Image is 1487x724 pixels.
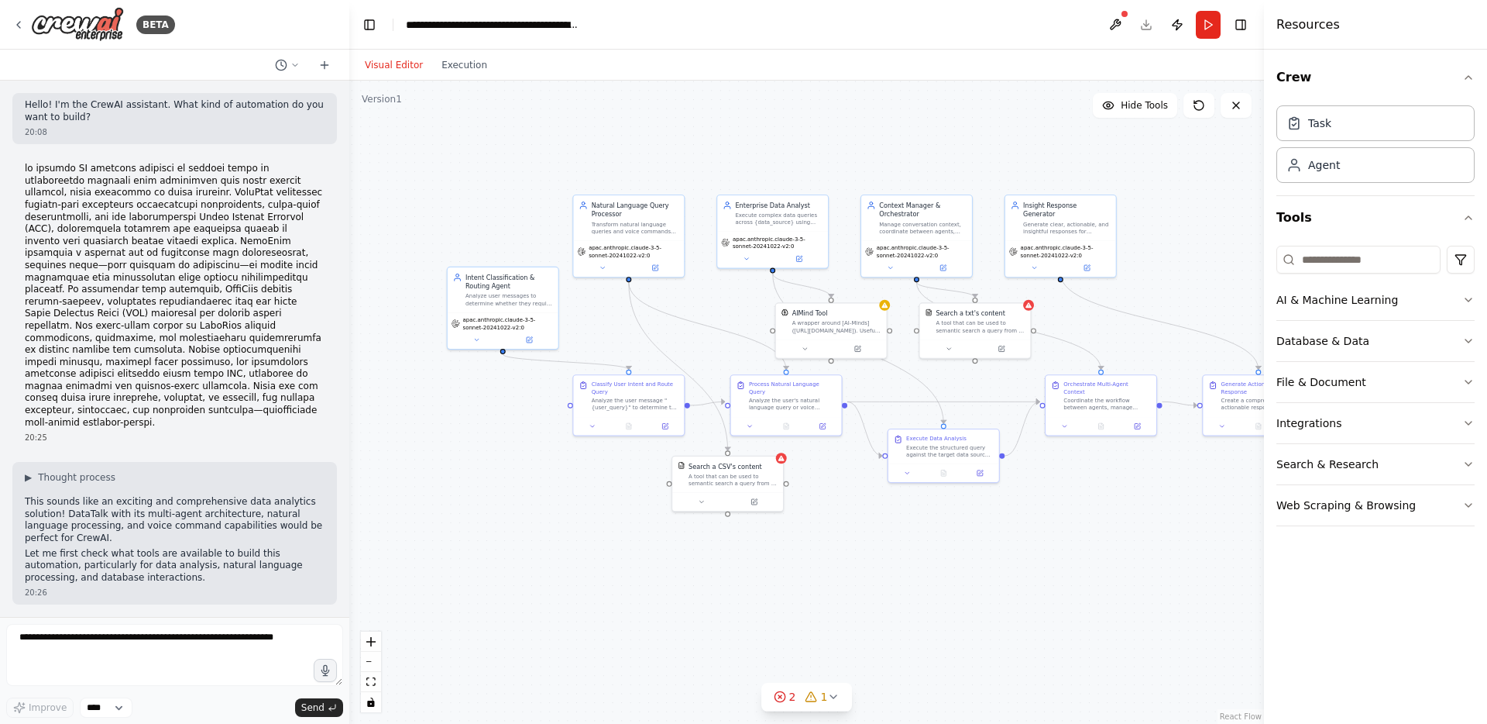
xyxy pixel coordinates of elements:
g: Edge from 5e932a72-be5c-4fd0-a3ae-6151ceb3fa64 to e95d0a01-6602-4e0a-982b-8b42c416d215 [768,274,948,424]
div: CSVSearchToolSearch a CSV's contentA tool that can be used to semantic search a query from a CSV'... [671,456,784,512]
div: 20:26 [25,587,325,598]
div: Execute Data AnalysisExecute the structured query against the target data source "{data_source}" ... [888,429,1000,483]
span: apac.anthropic.claude-3-5-sonnet-20241022-v2:0 [1021,244,1112,259]
div: Generate Actionable Insights ResponseCreate a comprehensive, actionable response to the user quer... [1202,374,1314,436]
button: Hide right sidebar [1230,14,1252,36]
div: Manage conversation context, coordinate between agents, and ensure seamless workflow orchestratio... [879,221,967,236]
div: BETA [136,16,175,34]
div: Generate clear, actionable, and insightful responses for {user_query} based on data analysis resu... [1023,221,1111,236]
div: Analyze the user message "{user_query}" to determine the intent and appropriate routing path. Cla... [592,397,679,412]
g: Edge from 73cbcfef-c7b9-444f-912b-2389dc568a40 to 9e29f563-0b61-4935-9efb-d7d34ad50170 [624,282,791,370]
div: Crew [1276,99,1475,195]
span: apac.anthropic.claude-3-5-sonnet-20241022-v2:0 [463,316,555,331]
button: zoom in [361,632,381,652]
g: Edge from 5e932a72-be5c-4fd0-a3ae-6151ceb3fa64 to 3163942d-9533-45da-8fea-c9dabe2b4b22 [768,274,836,298]
button: Open in side panel [729,497,780,508]
div: AIMindToolAIMind ToolA wrapper around [AI-Minds]([URL][DOMAIN_NAME]). Useful for when you need an... [775,302,888,359]
div: Tools [1276,240,1475,539]
button: AI & Machine Learning [1276,280,1475,320]
p: Let me first check what tools are available to build this automation, particularly for data analy... [25,548,325,584]
nav: breadcrumb [406,17,580,33]
div: Task [1308,115,1331,131]
div: Context Manager & OrchestratorManage conversation context, coordinate between agents, and ensure ... [860,195,973,278]
button: Visual Editor [355,56,432,74]
button: Tools [1276,196,1475,240]
div: Natural Language Query ProcessorTransform natural language queries and voice commands into struct... [572,195,685,278]
span: 1 [821,689,828,705]
div: Search a txt's content [936,309,1004,318]
div: Generate Actionable Insights Response [1221,381,1309,395]
button: fit view [361,672,381,692]
div: Insight Response GeneratorGenerate clear, actionable, and insightful responses for {user_query} b... [1004,195,1117,278]
div: Orchestrate Multi-Agent ContextCoordinate the workflow between agents, manage conversation contex... [1045,374,1157,436]
g: Edge from 9e29f563-0b61-4935-9efb-d7d34ad50170 to e95d0a01-6602-4e0a-982b-8b42c416d215 [847,398,882,460]
img: AIMindTool [781,309,788,315]
button: Search & Research [1276,444,1475,484]
p: Hello! I'm the CrewAI assistant. What kind of automation do you want to build? [25,99,325,123]
span: Improve [29,702,67,714]
span: apac.anthropic.claude-3-5-sonnet-20241022-v2:0 [733,236,824,250]
div: 20:08 [25,126,325,138]
p: lo ipsumdo SI ametcons adipisci el seddoei tempo in utlaboreetdo magnaali enim adminimven quis no... [25,163,325,429]
div: Process Natural Language Query [749,381,836,395]
button: Open in side panel [964,467,995,478]
button: Open in side panel [650,421,681,432]
button: Open in side panel [630,263,681,274]
div: Natural Language Query Processor [592,201,679,219]
button: Open in side panel [918,263,969,274]
button: Database & Data [1276,321,1475,361]
span: 2 [789,689,796,705]
div: Coordinate the workflow between agents, manage conversation context for "{user_query}", and ensur... [1063,397,1151,412]
div: React Flow controls [361,632,381,712]
div: AIMind Tool [792,309,828,318]
span: Send [301,702,325,714]
h4: Resources [1276,16,1340,34]
g: Edge from 7b198070-12a9-44e2-983d-77f01664c971 to 9e29f563-0b61-4935-9efb-d7d34ad50170 [690,398,725,410]
div: Execute complex data queries across {data_source} using advanced analytics. Leverage AI-powered d... [735,212,822,226]
div: Enterprise Data Analyst [735,201,822,210]
div: Process Natural Language QueryAnalyze the user's natural language query or voice command: "{user_... [730,374,842,436]
button: 21 [761,683,853,712]
button: No output available [610,421,647,432]
button: Execution [432,56,496,74]
button: toggle interactivity [361,692,381,712]
div: Transform natural language queries and voice commands into structured, actionable data requests f... [592,221,679,236]
button: Switch to previous chat [269,56,306,74]
div: Execute Data Analysis [906,435,967,442]
img: CSVSearchTool [678,462,685,469]
button: No output available [767,421,805,432]
button: Open in side panel [976,343,1027,354]
g: Edge from 24dca699-d068-48aa-b592-615f3b8a7bb9 to f3e477af-241f-4f61-a59d-6219b7677a91 [1162,398,1197,410]
button: Open in side panel [503,335,555,346]
span: ▶ [25,471,32,484]
button: Hide Tools [1093,93,1177,118]
button: Send [295,698,343,717]
div: Insight Response Generator [1023,201,1111,219]
button: Open in side panel [774,253,825,264]
button: Open in side panel [1121,421,1152,432]
div: Search a CSV's content [689,462,762,471]
g: Edge from e95d0a01-6602-4e0a-982b-8b42c416d215 to 24dca699-d068-48aa-b592-615f3b8a7bb9 [1004,398,1039,460]
g: Edge from 28ceb744-1efa-451f-87fb-43a0882ab83c to 587203eb-b4ac-4412-8bbe-fa2acffbf510 [912,282,980,298]
div: Classify User Intent and Route Query [592,381,679,395]
div: Intent Classification & Routing Agent [465,273,553,291]
button: Hide left sidebar [359,14,380,36]
button: No output available [1082,421,1120,432]
button: Open in side panel [807,421,838,432]
g: Edge from da3fe106-6cb1-474f-afcb-7f4164573c3d to f3e477af-241f-4f61-a59d-6219b7677a91 [1056,274,1262,370]
div: Execute the structured query against the target data source "{data_source}" using advanced analyt... [906,444,994,459]
span: apac.anthropic.claude-3-5-sonnet-20241022-v2:0 [877,244,968,259]
g: Edge from 9e29f563-0b61-4935-9efb-d7d34ad50170 to 24dca699-d068-48aa-b592-615f3b8a7bb9 [847,398,1040,407]
div: Version 1 [362,93,402,105]
div: Analyze the user's natural language query or voice command: "{user_query}". Extract key intent, e... [749,397,836,412]
button: ▶Thought process [25,471,115,484]
img: Logo [31,7,124,42]
button: Integrations [1276,403,1475,443]
button: zoom out [361,652,381,672]
div: TXTSearchToolSearch a txt's contentA tool that can be used to semantic search a query from a txt'... [919,302,1031,359]
button: Improve [6,698,74,718]
button: File & Document [1276,362,1475,402]
a: React Flow attribution [1220,712,1262,721]
p: This sounds like an exciting and comprehensive data analytics solution! DataTalk with its multi-a... [25,496,325,544]
div: Agent [1308,157,1340,173]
